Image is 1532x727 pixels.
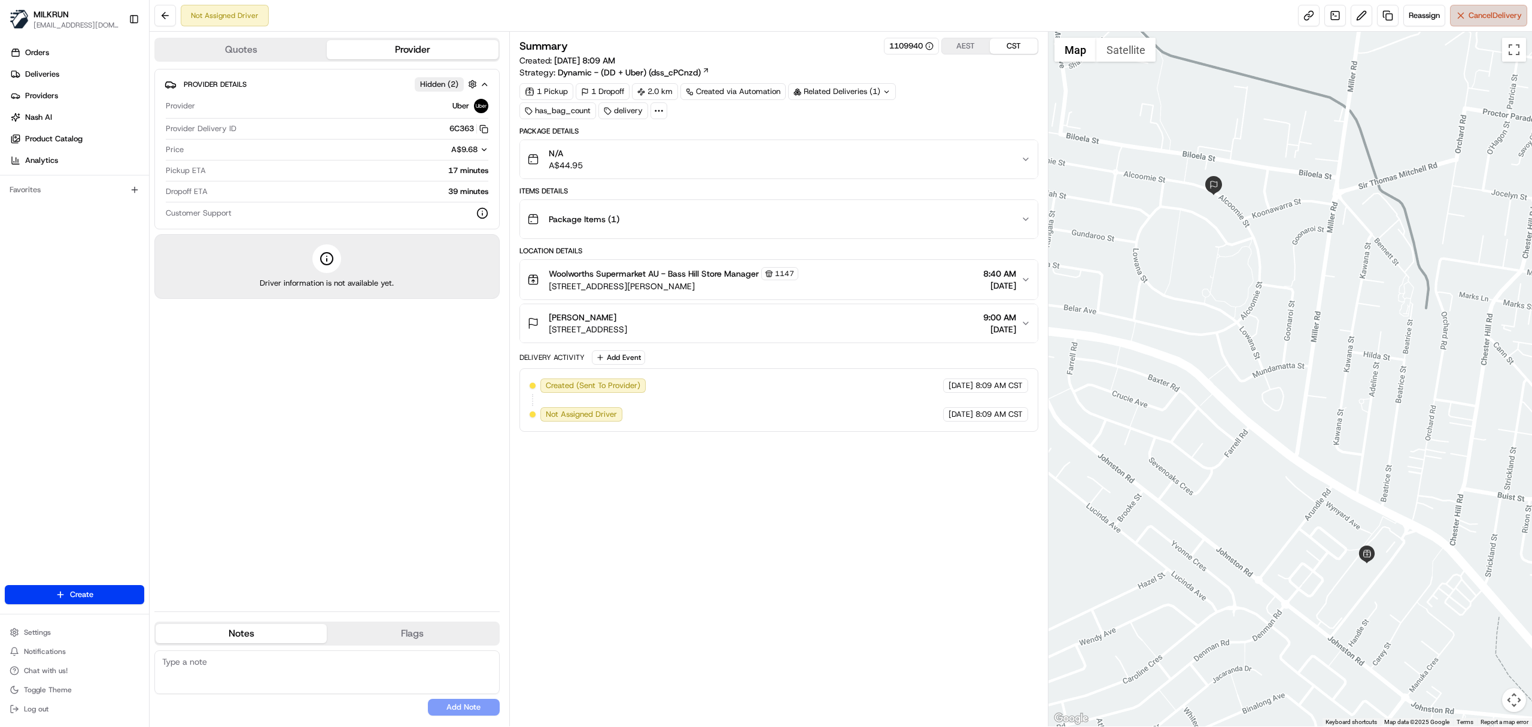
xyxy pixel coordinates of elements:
[558,66,710,78] a: Dynamic - (DD + Uber) (dss_cPCnzd)
[598,102,648,119] div: delivery
[5,180,144,199] div: Favorites
[5,5,124,34] button: MILKRUNMILKRUN[EMAIL_ADDRESS][DOMAIN_NAME]
[5,86,149,105] a: Providers
[520,304,1038,343] button: [PERSON_NAME][STREET_ADDRESS]9:00 AM[DATE]
[166,144,184,155] span: Price
[975,380,1023,391] span: 8:09 AM CST
[25,134,83,144] span: Product Catalog
[942,38,990,54] button: AEST
[520,200,1038,238] button: Package Items (1)
[889,41,934,52] button: 1109940
[519,102,596,119] div: has_bag_count
[5,151,149,170] a: Analytics
[546,380,640,391] span: Created (Sent To Provider)
[983,280,1016,292] span: [DATE]
[24,666,68,675] span: Chat with us!
[420,79,458,90] span: Hidden ( 2 )
[1051,711,1091,726] img: Google
[5,65,149,84] a: Deliveries
[25,47,49,58] span: Orders
[519,126,1038,136] div: Package Details
[24,647,66,656] span: Notifications
[592,350,645,365] button: Add Event
[474,99,488,113] img: uber-new-logo.jpeg
[383,144,488,155] button: A$9.68
[788,83,896,100] div: Related Deliveries (1)
[25,112,52,123] span: Nash AI
[5,701,144,717] button: Log out
[5,624,144,641] button: Settings
[549,323,627,335] span: [STREET_ADDRESS]
[1502,38,1526,62] button: Toggle fullscreen view
[25,155,58,166] span: Analytics
[24,685,72,695] span: Toggle Theme
[983,268,1016,280] span: 8:40 AM
[519,353,585,362] div: Delivery Activity
[1051,711,1091,726] a: Open this area in Google Maps (opens a new window)
[632,83,678,100] div: 2.0 km
[166,186,208,197] span: Dropoff ETA
[983,311,1016,323] span: 9:00 AM
[5,129,149,149] a: Product Catalog
[24,628,51,637] span: Settings
[34,8,69,20] button: MILKRUN
[449,123,488,134] button: 6C363
[549,280,798,292] span: [STREET_ADDRESS][PERSON_NAME]
[1502,688,1526,712] button: Map camera controls
[576,83,630,100] div: 1 Dropoff
[5,43,149,62] a: Orders
[519,66,710,78] div: Strategy:
[949,409,973,420] span: [DATE]
[680,83,786,100] a: Created via Automation
[166,165,206,176] span: Pickup ETA
[546,409,617,420] span: Not Assigned Driver
[520,260,1038,299] button: Woolworths Supermarket AU - Bass Hill Store Manager1147[STREET_ADDRESS][PERSON_NAME]8:40 AM[DATE]
[990,38,1038,54] button: CST
[519,186,1038,196] div: Items Details
[975,409,1023,420] span: 8:09 AM CST
[519,41,568,52] h3: Summary
[25,90,58,101] span: Providers
[519,246,1038,256] div: Location Details
[70,589,93,600] span: Create
[5,681,144,698] button: Toggle Theme
[156,624,327,643] button: Notes
[520,140,1038,178] button: N/AA$44.95
[1450,5,1527,26] button: CancelDelivery
[554,55,615,66] span: [DATE] 8:09 AM
[549,147,583,159] span: N/A
[1054,38,1096,62] button: Show street map
[166,208,232,219] span: Customer Support
[156,40,327,59] button: Quotes
[519,54,615,66] span: Created:
[558,66,701,78] span: Dynamic - (DD + Uber) (dss_cPCnzd)
[452,101,469,111] span: Uber
[549,268,759,280] span: Woolworths Supermarket AU - Bass Hill Store Manager
[166,123,236,134] span: Provider Delivery ID
[327,40,498,59] button: Provider
[5,662,144,679] button: Chat with us!
[5,108,149,127] a: Nash AI
[451,144,478,155] span: A$9.68
[549,311,616,323] span: [PERSON_NAME]
[549,159,583,171] span: A$44.95
[5,585,144,604] button: Create
[775,269,794,278] span: 1147
[549,213,619,225] span: Package Items ( 1 )
[1326,718,1377,726] button: Keyboard shortcuts
[1403,5,1445,26] button: Reassign
[166,101,195,111] span: Provider
[519,83,573,100] div: 1 Pickup
[1096,38,1156,62] button: Show satellite imagery
[184,80,247,89] span: Provider Details
[327,624,498,643] button: Flags
[10,10,29,29] img: MILKRUN
[34,20,119,30] button: [EMAIL_ADDRESS][DOMAIN_NAME]
[415,77,480,92] button: Hidden (2)
[1457,719,1473,725] a: Terms (opens in new tab)
[24,704,48,714] span: Log out
[983,323,1016,335] span: [DATE]
[949,380,973,391] span: [DATE]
